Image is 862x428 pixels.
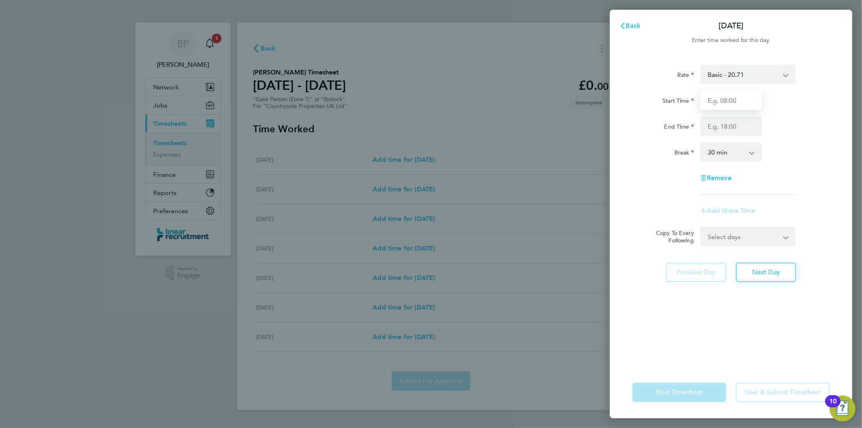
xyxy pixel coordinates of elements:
[829,401,837,412] div: 10
[719,20,744,32] p: [DATE]
[700,117,762,136] input: E.g. 18:00
[700,175,731,181] button: Remove
[700,91,762,110] input: E.g. 08:00
[677,71,694,81] label: Rate
[664,123,694,133] label: End Time
[674,149,694,159] label: Break
[649,229,694,244] label: Copy To Every Following
[610,36,852,45] div: Enter time worked for this day.
[626,22,641,30] span: Back
[736,263,796,282] button: Next Day
[830,396,856,422] button: Open Resource Center, 10 new notifications
[752,268,780,276] span: Next Day
[662,97,694,107] label: Start Time
[707,174,731,182] span: Remove
[611,18,649,34] button: Back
